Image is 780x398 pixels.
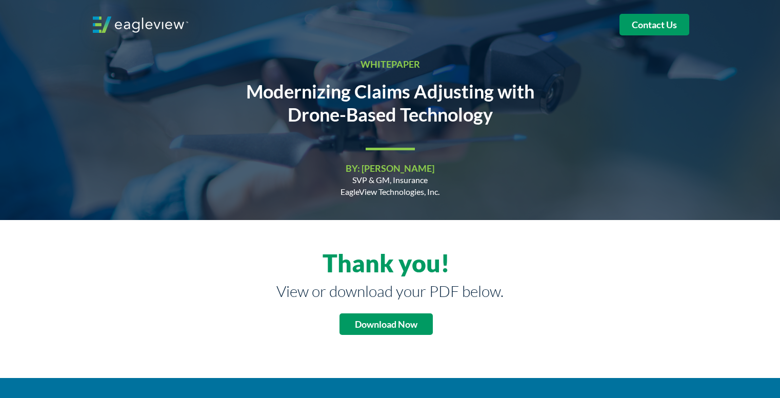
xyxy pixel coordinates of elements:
[346,163,434,174] span: BY: [PERSON_NAME]
[276,282,504,301] span: View or download your PDF below.
[323,248,450,277] span: Thank you!
[361,58,420,70] span: WHITEPAPER
[632,19,677,30] strong: Contact Us
[355,319,417,330] strong: Download Now
[246,80,534,126] span: Modernizing Claims Adjusting with Drone-Based Technology
[339,313,433,335] a: Download Now
[619,14,689,35] a: Contact Us
[341,187,439,196] span: EagleView Technologies, Inc.
[352,175,428,185] span: SVP & GM, Insurance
